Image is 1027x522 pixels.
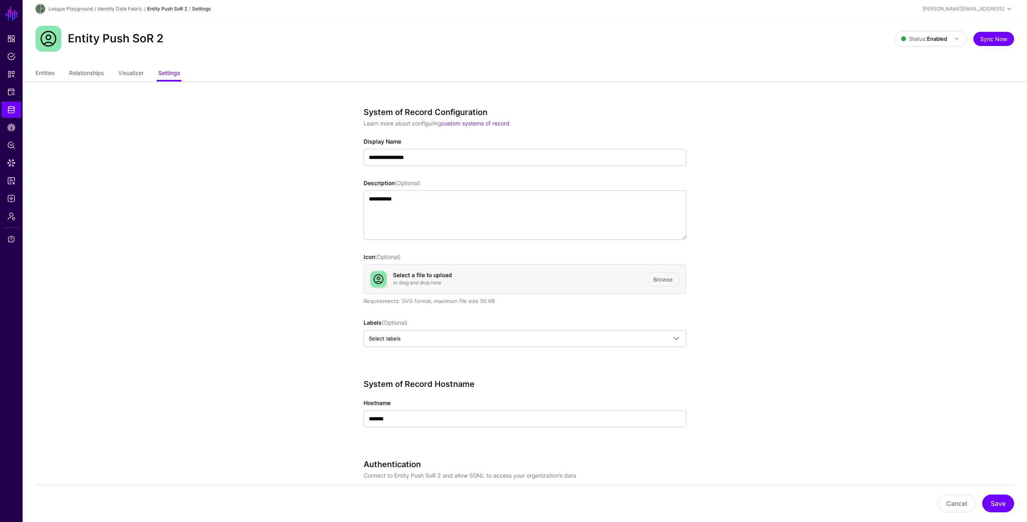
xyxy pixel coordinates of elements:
[48,6,93,12] a: League Playground
[7,70,15,78] span: Snippets
[973,32,1014,46] button: Sync Now
[393,279,646,286] p: or drag and drop here
[2,102,21,118] a: Identity Data Fabric
[364,179,420,187] label: Description
[369,335,401,342] span: Select labels
[364,253,401,261] label: Icon
[922,5,1004,13] div: [PERSON_NAME][EMAIL_ADDRESS]
[364,119,686,127] p: Learn more about configuring
[2,208,21,224] a: Admin
[2,84,21,100] a: Protected Systems
[2,48,21,65] a: Policies
[938,495,976,512] button: Cancel
[364,471,686,480] p: Connect to Entity Push SoR 2 and allow SGNL to access your organization’s data
[187,5,192,13] div: /
[7,212,15,220] span: Admin
[927,35,947,42] strong: Enabled
[2,31,21,47] a: Dashboard
[147,6,187,12] strong: Entity Push SoR 2
[364,297,686,305] div: Requirements: SVG format, maximum file size 50 KB
[382,319,408,326] span: (Optional)
[192,6,211,12] strong: Settings
[7,52,15,61] span: Policies
[2,190,21,207] a: Logs
[982,495,1014,512] button: Save
[7,141,15,149] span: Policy Lens
[5,5,19,23] a: SGNL
[7,123,15,132] span: CAEP Hub
[7,88,15,96] span: Protected Systems
[364,318,408,327] label: Labels
[36,26,61,52] img: svg+xml;base64,PHN2ZyB3aWR0aD0iMzIiIGhlaWdodD0iMzIiIHZpZXdCb3g9IjAgMCAzMiAzMiIgZmlsbD0ibm9uZSIgeG...
[93,5,98,13] div: /
[364,379,686,389] h3: System of Record Hostname
[375,253,401,260] span: (Optional)
[7,177,15,185] span: Reports
[364,107,686,117] h3: System of Record Configuration
[2,119,21,136] a: CAEP Hub
[2,66,21,82] a: Snippets
[7,194,15,203] span: Logs
[7,35,15,43] span: Dashboard
[2,155,21,171] a: Data Lens
[364,137,401,146] label: Display Name
[646,272,680,286] a: Browse
[395,180,420,186] span: (Optional)
[7,235,15,243] span: Support
[118,66,144,81] a: Visualizer
[7,159,15,167] span: Data Lens
[69,66,104,81] a: Relationships
[2,173,21,189] a: Reports
[36,4,45,14] img: svg+xml;base64,PHN2ZyB3aWR0aD0iNDQwIiBoZWlnaHQ9IjQ0MCIgdmlld0JveD0iMCAwIDQ0MCA0NDAiIGZpbGw9Im5vbm...
[158,66,180,81] a: Settings
[393,272,646,279] h4: Select a file to upload
[441,120,510,127] a: custom systems of record
[142,5,147,13] div: /
[370,271,387,287] img: svg+xml;base64,PHN2ZyB3aWR0aD0iMzIiIGhlaWdodD0iMzIiIHZpZXdCb3g9IjAgMCAzMiAzMiIgZmlsbD0ibm9uZSIgeG...
[36,66,54,81] a: Entities
[901,35,947,42] span: Status:
[364,459,686,469] h3: Authentication
[2,137,21,153] a: Policy Lens
[98,6,142,12] a: Identity Data Fabric
[7,106,15,114] span: Identity Data Fabric
[68,32,163,46] h2: Entity Push SoR 2
[364,399,391,407] label: Hostname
